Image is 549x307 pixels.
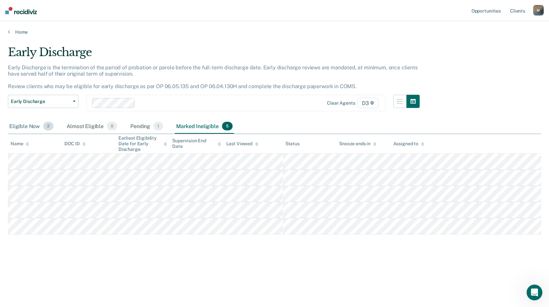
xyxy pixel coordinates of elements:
div: Earliest Eligibility Date for Early Discharge [118,135,167,152]
div: Pending1 [129,119,164,134]
div: Assigned to [393,141,424,147]
div: Snooze ends in [339,141,376,147]
span: 5 [222,122,233,130]
span: 1 [153,122,163,130]
div: Almost Eligible0 [65,119,118,134]
div: Clear agents [327,100,355,106]
p: Early Discharge is the termination of the period of probation or parole before the full-term disc... [8,64,418,90]
button: M [533,5,544,16]
span: D3 [358,98,378,108]
span: 2 [43,122,53,130]
span: 0 [107,122,117,130]
iframe: Intercom live chat [527,285,542,300]
button: Early Discharge [8,95,79,108]
div: Marked Ineligible5 [175,119,234,134]
div: Early Discharge [8,46,420,64]
div: DOC ID [64,141,85,147]
a: Home [8,29,541,35]
div: Name [11,141,29,147]
div: Eligible Now2 [8,119,55,134]
img: Recidiviz [5,7,37,14]
span: Early Discharge [11,99,70,104]
div: Last Viewed [226,141,258,147]
div: Supervision End Date [172,138,221,149]
div: Status [285,141,300,147]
